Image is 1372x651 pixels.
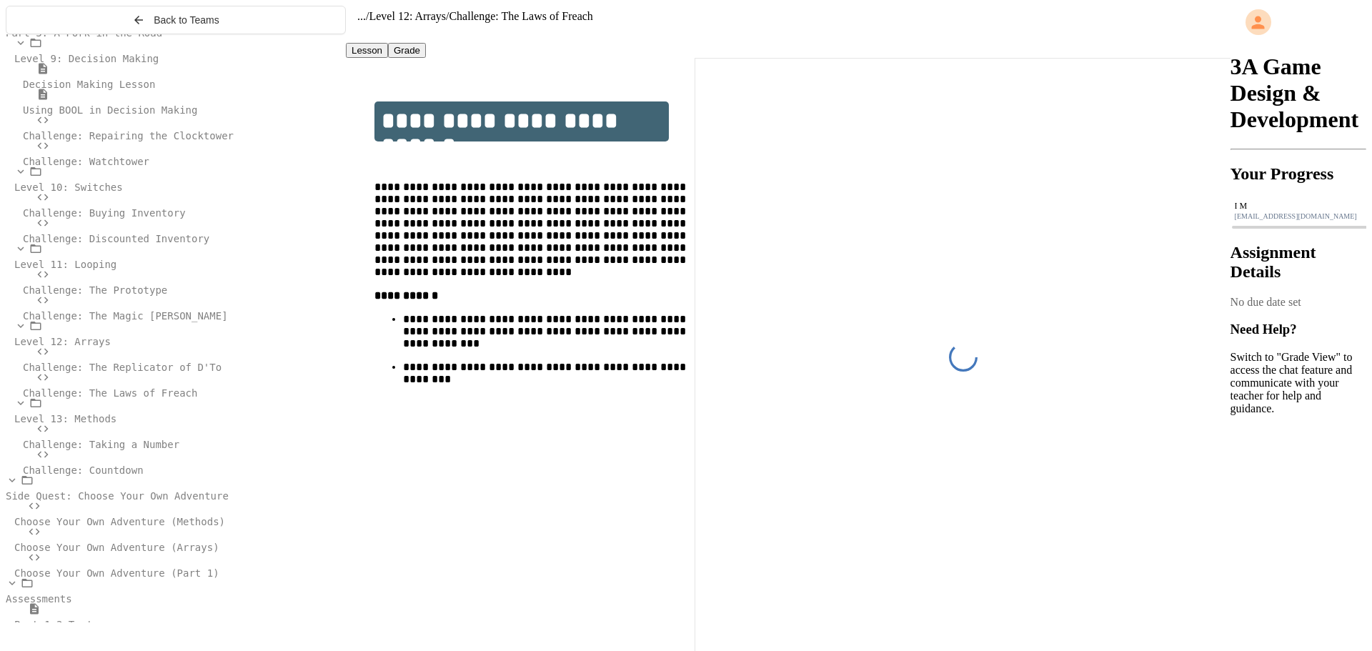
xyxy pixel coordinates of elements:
span: Challenge: The Prototype [23,284,167,296]
span: / [366,10,369,22]
button: Grade [388,43,426,58]
span: Using BOOL in Decision Making [23,104,197,116]
div: [EMAIL_ADDRESS][DOMAIN_NAME] [1235,212,1362,220]
span: Challenge: The Laws of Freach [23,387,197,399]
span: Level 9: Decision Making [14,53,159,64]
span: Challenge: The Laws of Freach [449,10,592,22]
span: Challenge: The Replicator of D'To [23,362,222,373]
div: My Account [1231,6,1366,39]
p: Switch to "Grade View" to access the chat feature and communicate with your teacher for help and ... [1231,351,1366,415]
span: Choose Your Own Adventure (Methods) [14,516,225,527]
span: Decision Making Lesson [23,79,155,90]
h3: Need Help? [1231,322,1366,337]
span: Level 13: Methods [14,413,116,424]
button: Lesson [346,43,388,58]
div: I M [1235,201,1362,212]
span: Challenge: Countdown [23,464,144,476]
h1: 3A Game Design & Development [1231,54,1366,133]
span: Level 10: Switches [14,182,123,193]
span: Back to Teams [154,14,219,26]
button: Back to Teams [6,6,346,34]
span: Challenge: Discounted Inventory [23,233,209,244]
span: Challenge: Repairing the Clocktower [23,130,234,141]
span: Choose Your Own Adventure (Arrays) [14,542,219,553]
span: Side Quest: Choose Your Own Adventure [6,490,229,502]
span: Level 11: Looping [14,259,116,270]
span: / [446,10,449,22]
span: Challenge: Taking a Number [23,439,179,450]
span: Part 1-3 Test [14,619,93,630]
span: Assessments [6,593,72,605]
h2: Your Progress [1231,164,1366,184]
span: Challenge: Buying Inventory [23,207,186,219]
span: Choose Your Own Adventure (Part 1) [14,567,219,579]
span: ... [357,10,366,22]
span: Level 12: Arrays [369,10,446,22]
span: Level 12: Arrays [14,336,111,347]
span: Challenge: Watchtower [23,156,149,167]
span: Challenge: The Magic [PERSON_NAME] [23,310,228,322]
div: No due date set [1231,296,1366,309]
h2: Assignment Details [1231,243,1366,282]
